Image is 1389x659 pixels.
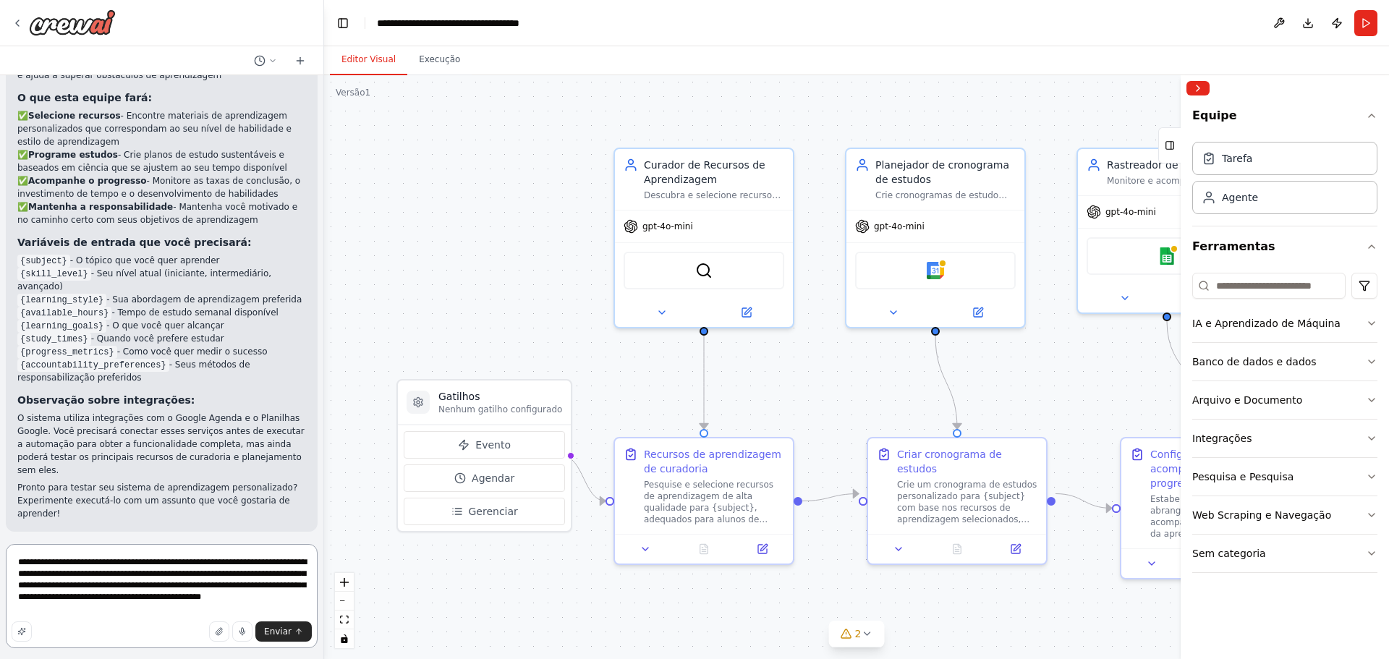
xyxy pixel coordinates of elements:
button: Clique para falar sobre sua ideia de automação [232,621,252,642]
button: Pesquisa e Pesquisa [1192,458,1377,496]
font: Pronto para testar seu sistema de aprendizagem personalizado? Experimente executá-lo com um assun... [17,482,297,519]
font: 2 [855,628,862,639]
font: gpt-4o-mini [642,221,693,231]
button: Iniciar um novo bate-papo [289,52,312,69]
font: Editor Visual [341,54,396,64]
font: Evento [475,439,511,451]
font: Observação sobre integrações: [17,394,195,406]
font: - Sua abordagem de aprendizagem preferida [106,294,302,305]
button: Arquivo e Documento [1192,381,1377,419]
font: - Como você quer medir o sucesso [117,346,268,357]
font: Mantenha a responsabilidade [28,202,173,212]
font: - Seu nível atual (iniciante, intermediário, avançado) [17,268,271,292]
button: Ocultar barra lateral esquerda [333,13,353,33]
div: Equipe [1192,136,1377,226]
button: IA e Aprendizado de Máquina [1192,305,1377,342]
font: O sistema utiliza integrações com o Google Agenda e o Planilhas Google. Você precisará conectar e... [17,413,305,475]
font: Planejador de cronograma de estudos [875,159,1009,185]
button: Abrir no painel lateral [990,540,1040,558]
button: Abrir no painel lateral [937,304,1019,321]
img: SerperDevTool [695,262,713,279]
button: Mudar para o chat anterior [248,52,283,69]
font: Agente [1222,192,1258,203]
font: Curador de Recursos de Aprendizagem [644,159,765,185]
font: Gatilhos [438,391,480,402]
font: Integrações [1192,433,1252,444]
font: Agendar [472,472,514,484]
div: Planejador de cronograma de estudosCrie cronogramas de estudo personalizados e realistas para {su... [845,148,1026,328]
button: Enviar [255,621,312,642]
font: ✅ [17,202,28,212]
code: {learning_style} [17,294,106,307]
button: Integrações [1192,420,1377,457]
button: Equipe [1192,101,1377,136]
img: Logotipo [29,9,116,35]
font: Selecione recursos [28,111,121,121]
code: {progress_metrics} [17,346,117,359]
div: Curador de Recursos de AprendizagemDescubra e selecione recursos de aprendizagem de alta qualidad... [613,148,794,328]
font: Rastreador de progresso [1107,159,1231,171]
div: Recursos de aprendizagem de curadoriaPesquise e selecione recursos de aprendizagem de alta qualid... [613,437,794,565]
button: Nenhuma saída disponível [927,540,988,558]
font: ✅ [17,111,28,121]
font: Crie cronogramas de estudo personalizados e realistas para {subject} com base nas {available_hour... [875,190,1011,293]
font: Pesquise e selecione recursos de aprendizagem de alta qualidade para {subject}, adequados para al... [644,480,777,629]
font: Execução [419,54,460,64]
font: gpt-4o-mini [1105,207,1156,217]
font: Variáveis ​​de entrada que você precisará: [17,237,252,248]
code: {accountability_preferences} [17,359,169,372]
code: {available_hours} [17,307,111,320]
button: Carregar arquivos [209,621,229,642]
g: Edge from fb2c86b0-0391-4b7b-bb93-7c4d8230b29f to 7c3083d9-b1a2-451f-ab71-303166e648b9 [1160,321,1218,429]
font: Estabeleça um sistema abrangente de acompanhamento do progresso da aprendizagem de {assunto}. Cri... [1150,494,1291,643]
div: GatilhosNenhum gatilho configuradoEventoAgendarGerenciar [396,379,572,532]
font: ✅ [17,176,28,186]
div: Configuração de acompanhamento de progressoEstabeleça um sistema abrangente de acompanhamento do ... [1120,437,1301,579]
button: Recolher barra lateral direita [1186,81,1210,95]
font: Sem categoria [1192,548,1266,559]
button: Alternar barra lateral [1175,75,1186,659]
font: Pesquisa e Pesquisa [1192,471,1294,482]
font: Configuração de acompanhamento de progresso [1150,448,1258,489]
g: Edge from fb2c7979-ec3b-4dba-a128-6f5fc08e2211 to 4e96cb52-8310-45dc-a35e-5e5ef5be8960 [802,487,859,509]
font: Versão [336,88,365,98]
button: vista de ajuste [335,611,354,629]
g: Edge from 857310e5-83b5-46fa-a800-e8d63f752d3f to 4e96cb52-8310-45dc-a35e-5e5ef5be8960 [928,336,964,429]
font: Web Scraping e Navegação [1192,509,1331,521]
button: Abrir no painel lateral [1168,289,1250,307]
font: 1 [365,88,371,98]
button: Abrir no painel lateral [705,304,787,321]
button: Evento [404,431,565,459]
div: Ferramentas [1192,267,1377,584]
font: Recursos de aprendizagem de curadoria [644,448,781,475]
font: gpt-4o-mini [874,221,925,231]
nav: migalhas de pão [377,16,577,30]
button: Agendar [404,464,565,492]
font: Arquivo e Documento [1192,394,1302,406]
button: Melhore este prompt [12,621,32,642]
code: {subject} [17,255,70,268]
font: - Monitore as taxas de conclusão, o investimento de tempo e o desenvolvimento de habilidades [17,176,300,199]
font: - Tempo de estudo semanal disponível [111,307,279,318]
g: Edge from 4e96cb52-8310-45dc-a35e-5e5ef5be8960 to 7c3083d9-b1a2-451f-ab71-303166e648b9 [1055,487,1112,516]
font: Programe estudos [28,150,118,160]
font: Ferramentas [1192,239,1275,253]
button: Gerenciar [404,498,565,525]
button: diminuir o zoom [335,592,354,611]
font: Crie um cronograma de estudos personalizado para {subject} com base nos recursos de aprendizagem ... [897,480,1037,617]
font: - Encontre materiais de aprendizagem personalizados que correspondam ao seu nível de habilidade e... [17,111,292,147]
g: Edge from addf047c-0a34-4912-861d-ceaf0d50caf5 to fb2c7979-ec3b-4dba-a128-6f5fc08e2211 [697,336,711,429]
button: Sem categoria [1192,535,1377,572]
font: - Crie planos de estudo sustentáveis ​​e baseados em ciência que se ajustem ao seu tempo disponível [17,150,287,173]
font: Gerenciar [469,506,518,517]
font: Monitore e acompanhe o progresso da aprendizagem em diversas disciplinas, analisando as taxas de ... [1107,176,1245,290]
button: 2 [829,621,885,647]
font: Nenhum gatilho configurado [438,404,562,414]
code: {skill_level} [17,268,91,281]
button: Abrir no painel lateral [737,540,787,558]
font: IA e Aprendizado de Máquina [1192,318,1341,329]
button: Nenhuma saída disponível [674,540,735,558]
div: Rastreador de progressoMonitore e acompanhe o progresso da aprendizagem em diversas disciplinas, ... [1076,148,1257,314]
font: Acompanhe o progresso [28,176,147,186]
font: ✅ [17,150,28,160]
